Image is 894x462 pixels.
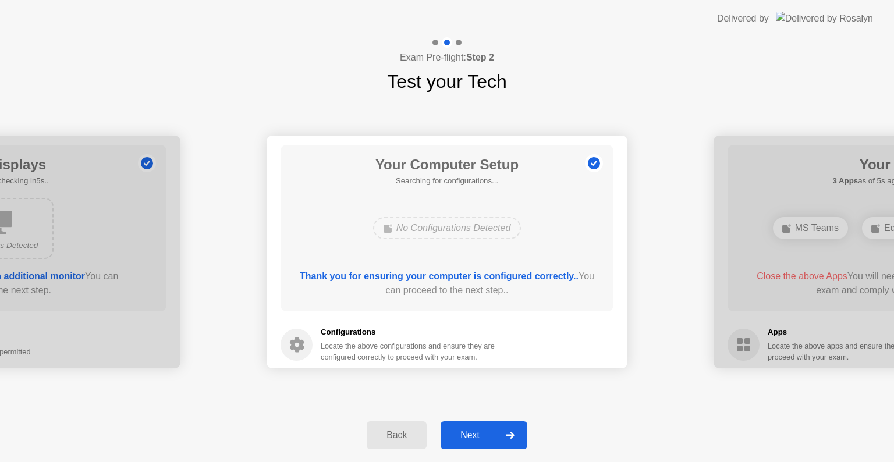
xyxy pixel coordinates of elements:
[717,12,769,26] div: Delivered by
[444,430,496,440] div: Next
[367,421,427,449] button: Back
[441,421,527,449] button: Next
[321,326,497,338] h5: Configurations
[297,269,597,297] div: You can proceed to the next step..
[375,175,519,187] h5: Searching for configurations...
[321,340,497,363] div: Locate the above configurations and ensure they are configured correctly to proceed with your exam.
[776,12,873,25] img: Delivered by Rosalyn
[370,430,423,440] div: Back
[387,67,507,95] h1: Test your Tech
[400,51,494,65] h4: Exam Pre-flight:
[466,52,494,62] b: Step 2
[300,271,579,281] b: Thank you for ensuring your computer is configured correctly..
[373,217,521,239] div: No Configurations Detected
[375,154,519,175] h1: Your Computer Setup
